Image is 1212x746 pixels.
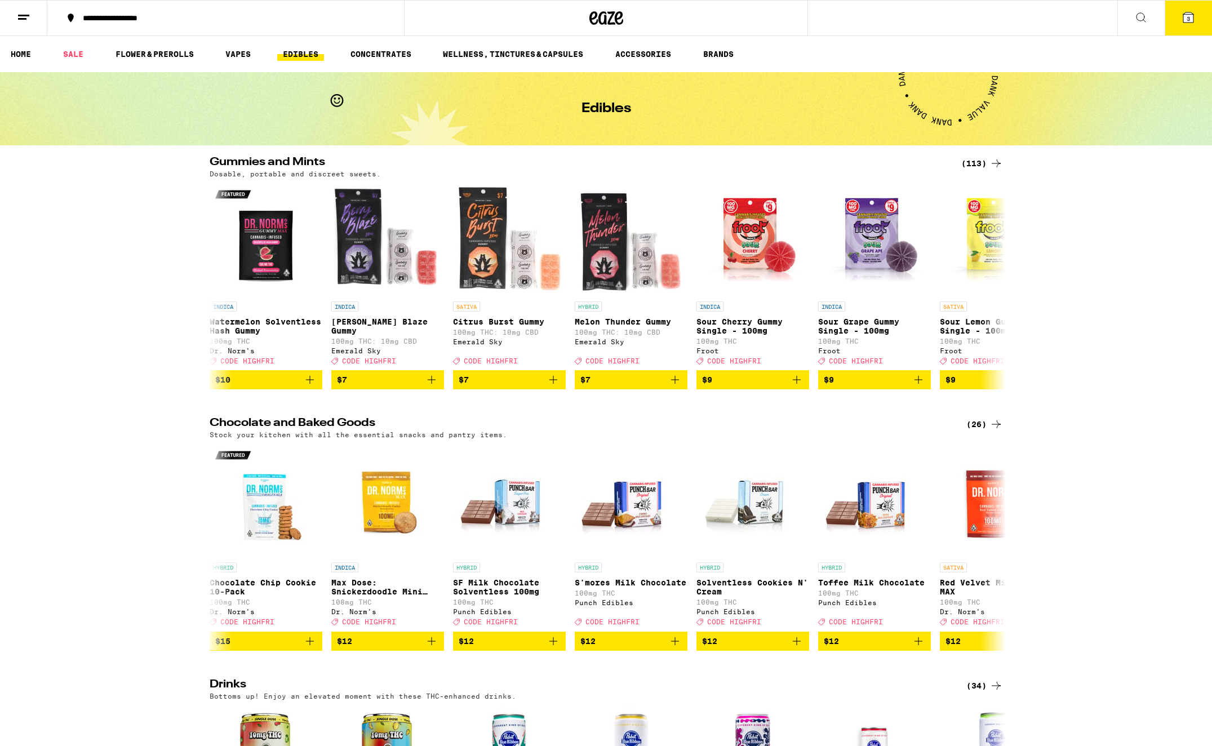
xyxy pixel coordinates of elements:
span: $7 [459,375,469,384]
img: Punch Edibles - Solventless Cookies N' Cream [696,444,809,557]
a: VAPES [220,47,256,61]
button: Add to bag [453,632,566,651]
a: (34) [966,679,1003,692]
p: HYBRID [210,562,237,572]
p: Bottoms up! Enjoy an elevated moment with these THC-enhanced drinks. [210,692,516,700]
button: Add to bag [210,370,322,389]
span: CODE HIGHFRI [707,357,761,365]
span: $12 [580,637,596,646]
div: Emerald Sky [575,338,687,345]
a: WELLNESS, TINCTURES & CAPSULES [437,47,589,61]
span: $10 [215,375,230,384]
p: Sour Grape Gummy Single - 100mg [818,317,931,335]
img: Punch Edibles - S'mores Milk Chocolate [575,444,687,557]
div: Dr. Norm's [210,608,322,615]
p: INDICA [818,301,845,312]
span: CODE HIGHFRI [829,357,883,365]
button: Add to bag [575,632,687,651]
img: Froot - Sour Grape Gummy Single - 100mg [818,183,931,296]
img: Emerald Sky - Citrus Burst Gummy [453,183,566,296]
p: Toffee Milk Chocolate [818,578,931,587]
img: Punch Edibles - SF Milk Chocolate Solventless 100mg [453,444,566,557]
span: CODE HIGHFRI [585,357,640,365]
div: Emerald Sky [331,347,444,354]
span: $12 [945,637,961,646]
p: 108mg THC [331,598,444,606]
div: Punch Edibles [818,599,931,606]
a: (26) [966,418,1003,431]
p: SATIVA [940,562,967,572]
img: Emerald Sky - Melon Thunder Gummy [575,183,687,296]
a: Open page for Sour Cherry Gummy Single - 100mg from Froot [696,183,809,370]
p: Watermelon Solventless Hash Gummy [210,317,322,335]
button: Add to bag [575,370,687,389]
button: Add to bag [818,370,931,389]
span: CODE HIGHFRI [707,619,761,626]
a: Open page for Watermelon Solventless Hash Gummy from Dr. Norm's [210,183,322,370]
p: 100mg THC [940,598,1053,606]
a: Open page for Sour Lemon Gummy Single - 100mg from Froot [940,183,1053,370]
span: CODE HIGHFRI [342,619,396,626]
p: 100mg THC: 10mg CBD [453,328,566,336]
span: $15 [215,637,230,646]
p: 100mg THC [696,598,809,606]
span: 3 [1187,15,1190,22]
p: 100mg THC [575,589,687,597]
p: Stock your kitchen with all the essential snacks and pantry items. [210,431,507,438]
a: BRANDS [698,47,739,61]
span: CODE HIGHFRI [464,619,518,626]
a: Open page for S'mores Milk Chocolate from Punch Edibles [575,444,687,631]
a: HOME [5,47,37,61]
img: Dr. Norm's - Max Dose: Snickerdoodle Mini Cookie - Indica [331,444,444,557]
img: Dr. Norm's - Chocolate Chip Cookie 10-Pack [210,444,322,557]
p: INDICA [696,301,723,312]
a: Open page for Citrus Burst Gummy from Emerald Sky [453,183,566,370]
a: Open page for Melon Thunder Gummy from Emerald Sky [575,183,687,370]
button: Add to bag [696,370,809,389]
a: Open page for Toffee Milk Chocolate from Punch Edibles [818,444,931,631]
span: CODE HIGHFRI [342,357,396,365]
div: Froot [940,347,1053,354]
p: INDICA [331,301,358,312]
img: Emerald Sky - Berry Blaze Gummy [331,183,444,296]
p: SATIVA [940,301,967,312]
span: $9 [702,375,712,384]
div: Froot [696,347,809,354]
a: ACCESSORIES [610,47,677,61]
button: Add to bag [210,632,322,651]
div: Punch Edibles [453,608,566,615]
span: CODE HIGHFRI [220,357,274,365]
p: Sour Lemon Gummy Single - 100mg [940,317,1053,335]
p: Citrus Burst Gummy [453,317,566,326]
p: Sour Cherry Gummy Single - 100mg [696,317,809,335]
span: CODE HIGHFRI [585,619,640,626]
a: Open page for SF Milk Chocolate Solventless 100mg from Punch Edibles [453,444,566,631]
a: Open page for Berry Blaze Gummy from Emerald Sky [331,183,444,370]
p: Max Dose: Snickerdoodle Mini Cookie - Indica [331,578,444,596]
span: $9 [824,375,834,384]
a: Open page for Sour Grape Gummy Single - 100mg from Froot [818,183,931,370]
button: Add to bag [940,370,1053,389]
h2: Gummies and Mints [210,157,948,170]
span: CODE HIGHFRI [829,619,883,626]
button: Add to bag [331,370,444,389]
button: Add to bag [453,370,566,389]
p: Red Velvet Mini Cookie MAX [940,578,1053,596]
p: Solventless Cookies N' Cream [696,578,809,596]
h2: Chocolate and Baked Goods [210,418,948,431]
div: Dr. Norm's [331,608,444,615]
button: Add to bag [818,632,931,651]
p: HYBRID [575,562,602,572]
p: SF Milk Chocolate Solventless 100mg [453,578,566,596]
span: $12 [702,637,717,646]
p: 100mg THC [818,589,931,597]
div: Froot [818,347,931,354]
h2: Drinks [210,679,948,692]
a: CONCENTRATES [345,47,417,61]
a: EDIBLES [277,47,324,61]
p: 100mg THC: 10mg CBD [331,338,444,345]
div: Dr. Norm's [940,608,1053,615]
span: $12 [824,637,839,646]
a: Open page for Max Dose: Snickerdoodle Mini Cookie - Indica from Dr. Norm's [331,444,444,631]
